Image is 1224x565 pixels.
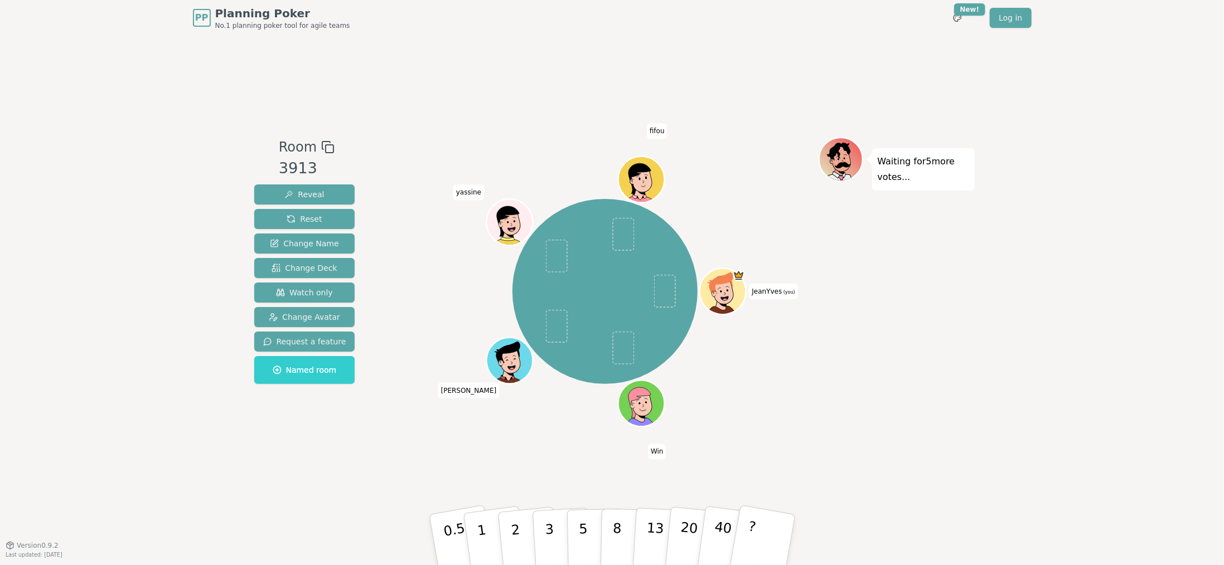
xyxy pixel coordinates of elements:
[990,8,1031,28] a: Log in
[438,382,500,398] span: Click to change your name
[272,262,337,274] span: Change Deck
[273,364,337,376] span: Named room
[647,123,667,139] span: Click to change your name
[701,270,744,313] button: Click to change your avatar
[254,233,355,254] button: Change Name
[254,332,355,352] button: Request a feature
[453,184,484,200] span: Click to change your name
[215,21,350,30] span: No.1 planning poker tool for agile teams
[269,311,340,323] span: Change Avatar
[254,209,355,229] button: Reset
[254,282,355,303] button: Watch only
[749,284,798,299] span: Click to change your name
[193,6,350,30] a: PPPlanning PokerNo.1 planning poker tool for agile teams
[254,258,355,278] button: Change Deck
[782,290,795,295] span: (you)
[6,541,59,550] button: Version0.9.2
[270,238,338,249] span: Change Name
[254,184,355,204] button: Reveal
[287,213,322,225] span: Reset
[215,6,350,21] span: Planning Poker
[195,11,208,25] span: PP
[254,307,355,327] button: Change Avatar
[648,444,666,459] span: Click to change your name
[254,356,355,384] button: Named room
[276,287,333,298] span: Watch only
[279,157,335,180] div: 3913
[878,154,969,185] p: Waiting for 5 more votes...
[279,137,317,157] span: Room
[947,8,967,28] button: New!
[17,541,59,550] span: Version 0.9.2
[6,552,62,558] span: Last updated: [DATE]
[733,270,744,281] span: JeanYves is the host
[284,189,324,200] span: Reveal
[954,3,986,16] div: New!
[263,336,346,347] span: Request a feature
